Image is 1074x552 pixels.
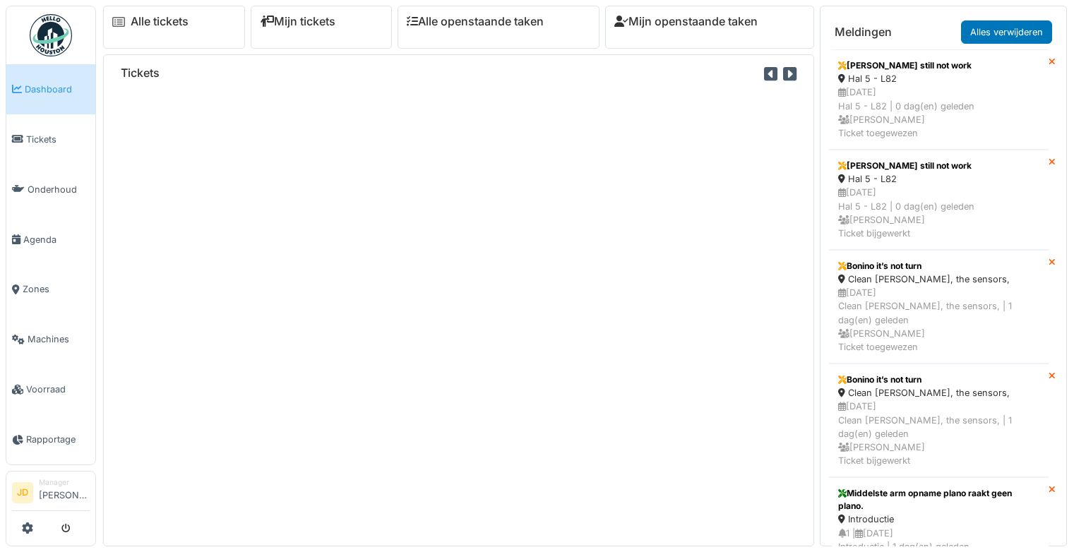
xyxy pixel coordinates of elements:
div: Introductie [838,512,1039,526]
div: [DATE] Hal 5 - L82 | 0 dag(en) geleden [PERSON_NAME] Ticket toegewezen [838,85,1039,140]
div: [DATE] Hal 5 - L82 | 0 dag(en) geleden [PERSON_NAME] Ticket bijgewerkt [838,186,1039,240]
div: Middelste arm opname plano raakt geen plano. [838,487,1039,512]
div: Clean [PERSON_NAME], the sensors, [838,272,1039,286]
div: Clean [PERSON_NAME], the sensors, [838,386,1039,400]
li: JD [12,482,33,503]
span: Voorraad [26,383,90,396]
div: Hal 5 - L82 [838,72,1039,85]
div: Manager [39,477,90,488]
a: Alle tickets [131,15,189,28]
img: Badge_color-CXgf-gQk.svg [30,14,72,56]
a: Dashboard [6,64,95,114]
span: Onderhoud [28,183,90,196]
div: [DATE] Clean [PERSON_NAME], the sensors, | 1 dag(en) geleden [PERSON_NAME] Ticket toegewezen [838,286,1039,354]
div: Bonino it’s not turn [838,373,1039,386]
h6: Tickets [121,66,160,80]
div: [PERSON_NAME] still not work [838,59,1039,72]
a: [PERSON_NAME] still not work Hal 5 - L82 [DATE]Hal 5 - L82 | 0 dag(en) geleden [PERSON_NAME]Ticke... [829,49,1049,150]
a: Onderhoud [6,164,95,215]
a: Alle openstaande taken [407,15,544,28]
h6: Meldingen [835,25,892,39]
div: [PERSON_NAME] still not work [838,160,1039,172]
span: Machines [28,332,90,346]
span: Agenda [23,233,90,246]
span: Tickets [26,133,90,146]
li: [PERSON_NAME] [39,477,90,508]
span: Rapportage [26,433,90,446]
span: Zones [23,282,90,296]
a: Voorraad [6,364,95,414]
a: Agenda [6,215,95,265]
a: Alles verwijderen [961,20,1052,44]
a: Mijn openstaande taken [614,15,758,28]
a: JD Manager[PERSON_NAME] [12,477,90,511]
a: Zones [6,265,95,315]
a: Mijn tickets [260,15,335,28]
div: Bonino it’s not turn [838,260,1039,272]
div: Hal 5 - L82 [838,172,1039,186]
span: Dashboard [25,83,90,96]
a: [PERSON_NAME] still not work Hal 5 - L82 [DATE]Hal 5 - L82 | 0 dag(en) geleden [PERSON_NAME]Ticke... [829,150,1049,250]
a: Bonino it’s not turn Clean [PERSON_NAME], the sensors, [DATE]Clean [PERSON_NAME], the sensors, | ... [829,364,1049,477]
a: Rapportage [6,414,95,464]
div: [DATE] Clean [PERSON_NAME], the sensors, | 1 dag(en) geleden [PERSON_NAME] Ticket bijgewerkt [838,400,1039,467]
a: Machines [6,315,95,365]
a: Tickets [6,114,95,164]
a: Bonino it’s not turn Clean [PERSON_NAME], the sensors, [DATE]Clean [PERSON_NAME], the sensors, | ... [829,250,1049,364]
